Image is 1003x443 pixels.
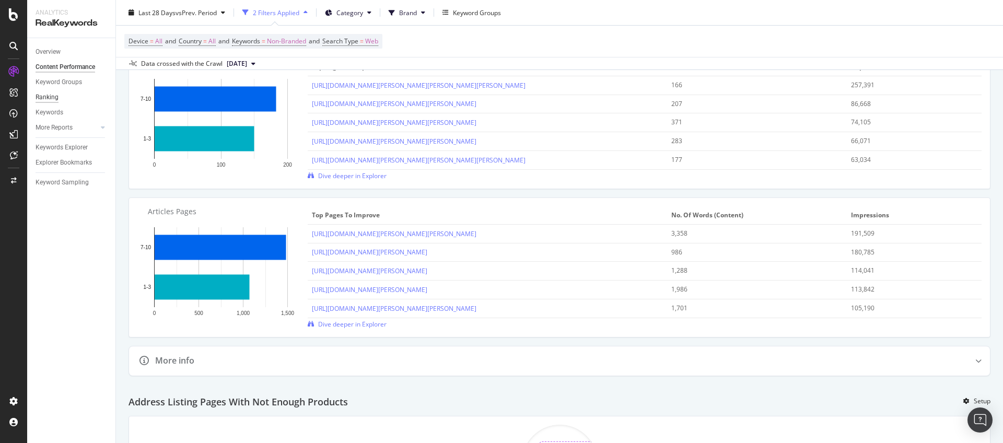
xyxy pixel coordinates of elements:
a: Dive deeper in Explorer [308,320,387,329]
a: [URL][DOMAIN_NAME][PERSON_NAME] [312,248,427,257]
span: and [309,37,320,45]
span: Country [179,37,202,45]
div: 66,071 [851,136,965,146]
a: Ranking [36,92,108,103]
a: [URL][DOMAIN_NAME][PERSON_NAME][PERSON_NAME][PERSON_NAME] [312,81,526,90]
button: Category [321,4,376,21]
span: = [150,37,154,45]
div: Overview [36,46,61,57]
div: 177 [671,155,825,165]
text: 7-10 [141,244,151,250]
span: No. of Words (Content) [671,211,840,220]
a: Keyword Sampling [36,177,108,188]
div: Keywords Explorer [36,142,88,153]
a: [URL][DOMAIN_NAME][PERSON_NAME][PERSON_NAME] [312,229,476,238]
div: Keyword Groups [453,8,501,17]
div: 191,509 [851,229,965,238]
div: 1,986 [671,285,825,294]
button: Setup [959,393,990,410]
div: 283 [671,136,825,146]
span: Dive deeper in Explorer [318,320,387,329]
span: Search Type [322,37,358,45]
span: Last 28 Days [138,8,176,17]
text: 1,500 [281,310,294,316]
div: 74,105 [851,118,965,127]
svg: A chart. [137,74,305,180]
span: Non-Branded [267,34,306,49]
div: Ranking [36,92,59,103]
text: 200 [283,161,292,167]
div: 1,288 [671,266,825,275]
span: Impressions [851,211,975,220]
div: 257,391 [851,80,965,90]
a: Explorer Bookmarks [36,157,108,168]
div: 1,701 [671,304,825,313]
span: and [218,37,229,45]
div: RealKeywords [36,17,107,29]
span: = [262,37,265,45]
span: and [165,37,176,45]
div: 180,785 [851,248,965,257]
a: [URL][DOMAIN_NAME][PERSON_NAME][PERSON_NAME] [312,99,476,108]
text: 100 [217,161,226,167]
div: 86,668 [851,99,965,109]
button: Keyword Groups [438,4,505,21]
text: 0 [153,310,156,316]
a: [URL][DOMAIN_NAME][PERSON_NAME][PERSON_NAME] [312,118,476,127]
div: 166 [671,80,825,90]
a: Keywords Explorer [36,142,108,153]
div: 3,358 [671,229,825,238]
div: Explorer Bookmarks [36,157,92,168]
text: 1,000 [237,310,250,316]
div: Open Intercom Messenger [967,407,993,433]
span: Top pages to improve [312,211,660,220]
a: [URL][DOMAIN_NAME][PERSON_NAME] [312,285,427,294]
div: Keyword Groups [36,77,82,88]
button: Last 28 DaysvsPrev. Period [124,4,229,21]
span: vs Prev. Period [176,8,217,17]
div: 114,041 [851,266,965,275]
div: 371 [671,118,825,127]
div: More info [155,355,194,367]
p: Articles Pages [148,206,296,217]
svg: A chart. [137,222,305,329]
a: More Reports [36,122,98,133]
span: All [155,34,162,49]
span: = [360,37,364,45]
span: Brand [399,8,417,17]
button: 2 Filters Applied [238,4,312,21]
a: Keywords [36,107,108,118]
div: 986 [671,248,825,257]
text: 0 [153,161,156,167]
div: Analytics [36,8,107,17]
span: = [203,37,207,45]
div: Setup [974,397,990,405]
div: Content Performance [36,62,95,73]
span: Web [365,34,378,49]
span: Keywords [232,37,260,45]
div: Data crossed with the Crawl [141,59,223,68]
div: Keyword Sampling [36,177,89,188]
button: [DATE] [223,57,260,70]
text: 500 [194,310,203,316]
text: 1-3 [144,136,151,142]
div: More Reports [36,122,73,133]
div: 105,190 [851,304,965,313]
div: Keywords [36,107,63,118]
span: Device [129,37,148,45]
a: [URL][DOMAIN_NAME][PERSON_NAME][PERSON_NAME][PERSON_NAME] [312,156,526,165]
a: [URL][DOMAIN_NAME][PERSON_NAME] [312,266,427,275]
text: 1-3 [144,284,151,290]
span: 2025 Sep. 29th [227,59,247,68]
a: Dive deeper in Explorer [308,171,387,180]
span: All [208,34,216,49]
h2: Address Listing Pages With Not Enough Products [129,397,348,407]
a: [URL][DOMAIN_NAME][PERSON_NAME][PERSON_NAME] [312,304,476,313]
div: 207 [671,99,825,109]
a: Content Performance [36,62,108,73]
a: [URL][DOMAIN_NAME][PERSON_NAME][PERSON_NAME] [312,137,476,146]
button: Brand [384,4,429,21]
div: 63,034 [851,155,965,165]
